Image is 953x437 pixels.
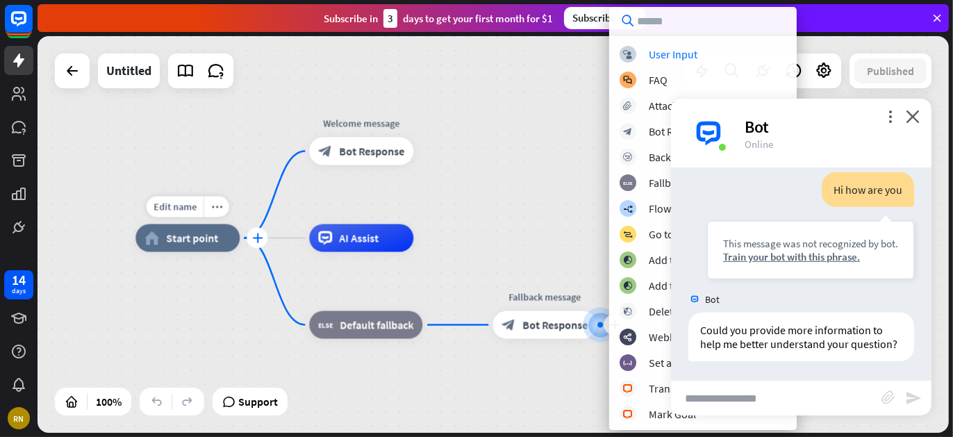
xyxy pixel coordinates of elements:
[624,50,633,59] i: block_user_input
[623,230,633,239] i: block_goto
[522,318,588,332] span: Bot Response
[339,145,404,158] span: Bot Response
[624,333,633,342] i: webhooks
[11,6,53,47] button: Open LiveChat chat widget
[745,138,915,151] div: Online
[12,274,26,286] div: 14
[649,99,730,113] div: Attachment input
[649,124,713,138] div: Bot Response
[324,9,553,28] div: Subscribe in days to get your first month for $1
[649,356,707,370] div: Set attribute
[340,318,413,332] span: Default fallback
[339,231,379,245] span: AI Assist
[649,150,709,164] div: Backtracking
[822,172,914,207] div: Hi how are you
[383,9,397,28] div: 3
[624,179,633,188] i: block_fallback
[881,390,895,404] i: block_attachment
[649,304,746,318] div: Delete from segment
[4,270,33,299] a: 14 days
[649,330,694,344] div: Webhook
[854,58,927,83] button: Published
[705,293,720,306] span: Bot
[12,286,26,296] div: days
[649,47,697,61] div: User Input
[649,381,711,395] div: Transfer chat
[723,237,898,250] div: This message was not recognized by bot.
[623,281,633,290] i: block_add_to_segment
[624,153,633,162] i: block_backtracking
[252,233,263,243] i: plus
[906,110,920,123] i: close
[318,145,332,158] i: block_bot_response
[723,250,898,263] div: Train your bot with this phrase.
[624,101,633,110] i: block_attachment
[166,231,218,245] span: Start point
[92,390,126,413] div: 100%
[649,407,696,421] div: Mark Goal
[299,117,424,131] div: Welcome message
[623,256,633,265] i: block_add_to_segment
[688,313,914,361] div: Could you provide more information to help me better understand your question?
[624,76,633,85] i: block_faq
[649,253,722,267] div: Add to segment
[623,204,633,213] i: builder_tree
[649,201,671,215] div: Flow
[649,176,687,190] div: Fallback
[8,407,30,429] div: RN
[649,279,706,292] div: Add to leads
[482,290,607,304] div: Fallback message
[211,201,222,212] i: more_horiz
[502,318,515,332] i: block_bot_response
[624,127,633,136] i: block_bot_response
[649,73,668,87] div: FAQ
[238,390,278,413] span: Support
[106,53,151,88] div: Untitled
[624,307,633,316] i: block_delete_from_segment
[154,201,197,213] span: Edit name
[649,227,696,241] div: Go to step
[564,7,645,29] div: Subscribe now
[623,410,633,419] i: block_livechat
[884,110,897,123] i: more_vert
[745,116,915,138] div: Bot
[623,384,633,393] i: block_livechat
[144,231,159,245] i: home_2
[624,358,633,368] i: block_set_attribute
[318,318,333,332] i: block_fallback
[905,390,922,406] i: send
